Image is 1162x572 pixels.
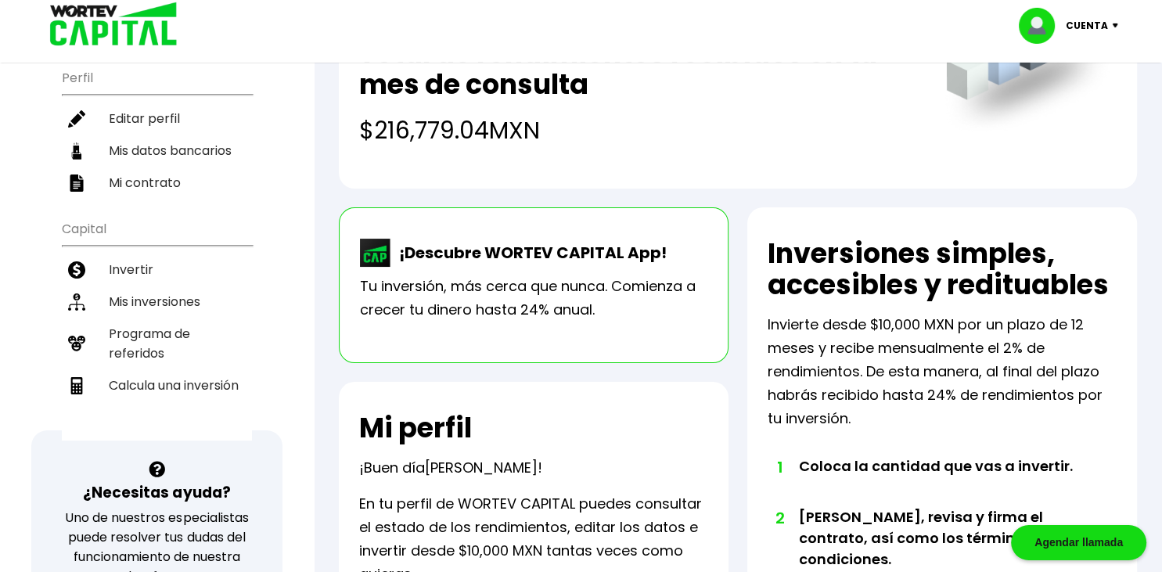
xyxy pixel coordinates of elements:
a: Mis inversiones [62,286,252,318]
img: recomiendanos-icon.9b8e9327.svg [68,335,85,352]
a: Invertir [62,254,252,286]
h2: Mi perfil [359,412,472,444]
a: Editar perfil [62,103,252,135]
ul: Capital [62,211,252,441]
img: wortev-capital-app-icon [360,239,391,267]
img: profile-image [1019,8,1066,44]
p: ¡Descubre WORTEV CAPITAL App! [391,241,667,264]
ul: Perfil [62,60,252,199]
span: 1 [775,455,783,479]
li: Coloca la cantidad que vas a invertir. [799,455,1081,506]
p: Tu inversión, más cerca que nunca. Comienza a crecer tu dinero hasta 24% anual. [360,275,707,322]
img: calculadora-icon.17d418c4.svg [68,377,85,394]
div: Agendar llamada [1011,525,1146,560]
h2: Inversiones simples, accesibles y redituables [768,238,1117,300]
img: datos-icon.10cf9172.svg [68,142,85,160]
p: Invierte desde $10,000 MXN por un plazo de 12 meses y recibe mensualmente el 2% de rendimientos. ... [768,313,1117,430]
a: Calcula una inversión [62,369,252,401]
h3: ¿Necesitas ayuda? [83,481,230,504]
img: inversiones-icon.6695dc30.svg [68,293,85,311]
a: Programa de referidos [62,318,252,369]
h2: Total de rendimientos recibidos en tu mes de consulta [359,38,915,100]
p: Cuenta [1066,14,1108,38]
img: icon-down [1108,23,1129,28]
img: invertir-icon.b3b967d7.svg [68,261,85,279]
span: 2 [775,506,783,530]
img: contrato-icon.f2db500c.svg [68,174,85,192]
h4: $216,779.04 MXN [359,113,915,148]
a: Mis datos bancarios [62,135,252,167]
a: Mi contrato [62,167,252,199]
p: ¡Buen día ! [359,456,542,480]
img: editar-icon.952d3147.svg [68,110,85,128]
span: [PERSON_NAME] [425,458,538,477]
